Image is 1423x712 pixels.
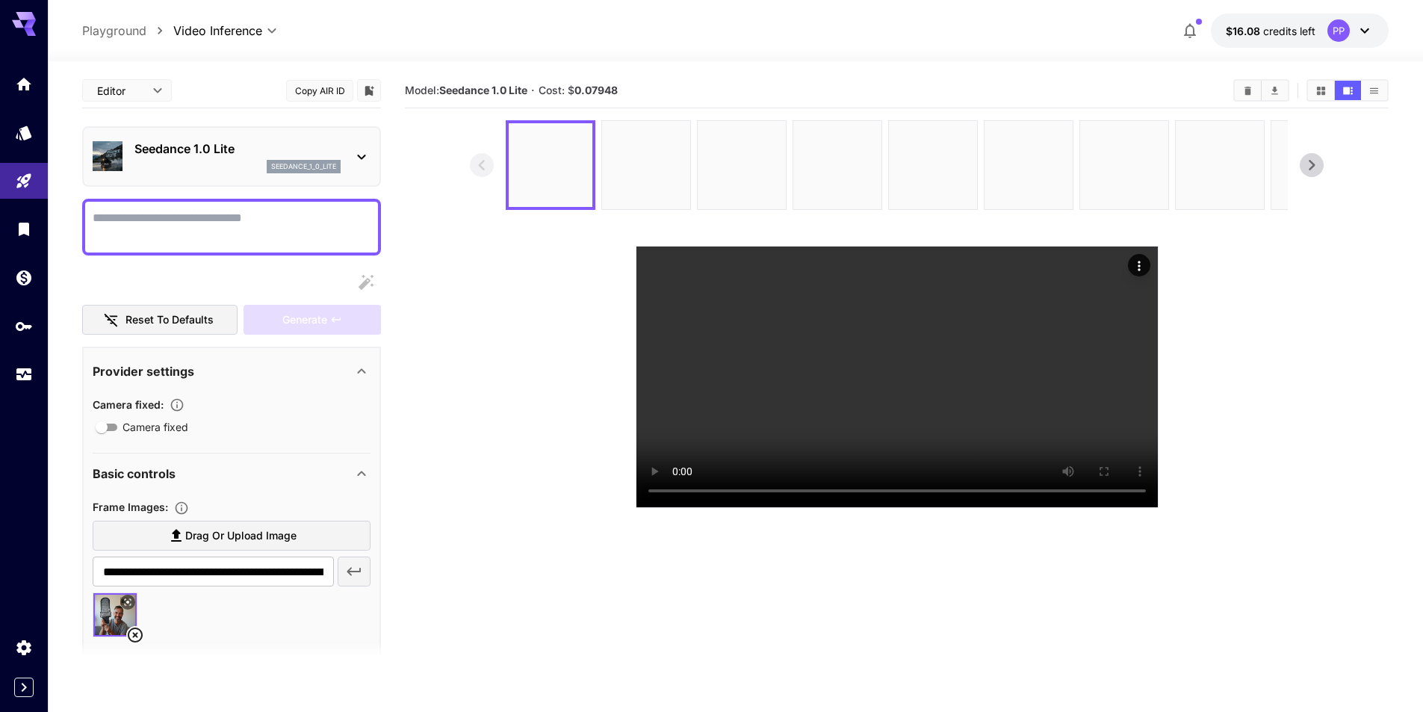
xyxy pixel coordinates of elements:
div: Actions [1128,254,1150,276]
div: Playground [15,172,33,191]
img: msAAAAASUVORK5CYII= [1176,121,1264,209]
img: 60FRXIAAAAGSURBVAMA8fUFATHHb0QAAAAASUVORK5CYII= [793,121,881,209]
button: Show media in grid view [1308,81,1334,100]
span: Camera fixed [123,419,188,435]
span: Drag or upload image [185,527,297,545]
div: API Keys [15,317,33,335]
p: Basic controls [93,465,176,483]
button: Clear All [1235,81,1261,100]
span: Editor [97,83,143,99]
div: Basic controls [93,456,371,492]
span: Cost: $ [539,84,618,96]
img: 60FRXIAAAAGSURBVAMA8fUFATHHb0QAAAAASUVORK5CYII= [889,121,977,209]
div: Models [15,123,33,142]
button: Download All [1262,81,1288,100]
img: 60FRXIAAAAGSURBVAMA8fUFATHHb0QAAAAASUVORK5CYII= [698,121,786,209]
div: Usage [15,365,33,384]
button: Expand sidebar [14,678,34,697]
div: Library [15,220,33,238]
span: Camera fixed : [93,398,164,411]
b: 0.07948 [574,84,618,96]
span: $16.08 [1226,25,1263,37]
button: Copy AIR ID [286,80,353,102]
span: Model: [405,84,527,96]
div: Home [15,75,33,93]
span: Video Inference [173,22,262,40]
div: Provider settings [93,353,371,389]
div: Wallet [15,268,33,287]
div: Show media in grid viewShow media in video viewShow media in list view [1306,79,1389,102]
button: Add to library [362,81,376,99]
a: Playground [82,22,146,40]
div: PP [1327,19,1350,42]
button: Upload frame images. [168,501,195,516]
img: 60FRXIAAAAGSURBVAMA8fUFATHHb0QAAAAASUVORK5CYII= [1080,121,1168,209]
img: 9U4B4dAAAABklEQVQDAEsxBcFOyj2WAAAAAElFTkSuQmCC [509,123,592,207]
div: Seedance 1.0 Liteseedance_1_0_lite [93,134,371,179]
img: 60FRXIAAAAGSURBVAMA8fUFATHHb0QAAAAASUVORK5CYII= [985,121,1073,209]
p: Seedance 1.0 Lite [134,140,341,158]
b: Seedance 1.0 Lite [439,84,527,96]
span: Frame Images : [93,501,168,513]
nav: breadcrumb [82,22,173,40]
label: Drag or upload image [93,521,371,551]
span: credits left [1263,25,1315,37]
div: $16.0845 [1226,23,1315,39]
button: Reset to defaults [82,305,238,335]
img: 98CKTMAAAABklEQVQDAGeiCcH3zmS1AAAAAElFTkSuQmCC [602,121,690,209]
p: seedance_1_0_lite [271,161,336,172]
button: $16.0845PP [1211,13,1389,48]
div: Clear AllDownload All [1233,79,1289,102]
button: Show media in list view [1361,81,1387,100]
p: · [531,81,535,99]
p: Provider settings [93,362,194,380]
button: Show media in video view [1335,81,1361,100]
div: Settings [15,638,33,657]
img: 60FRXIAAAAGSURBVAMA8fUFATHHb0QAAAAASUVORK5CYII= [1271,121,1360,209]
